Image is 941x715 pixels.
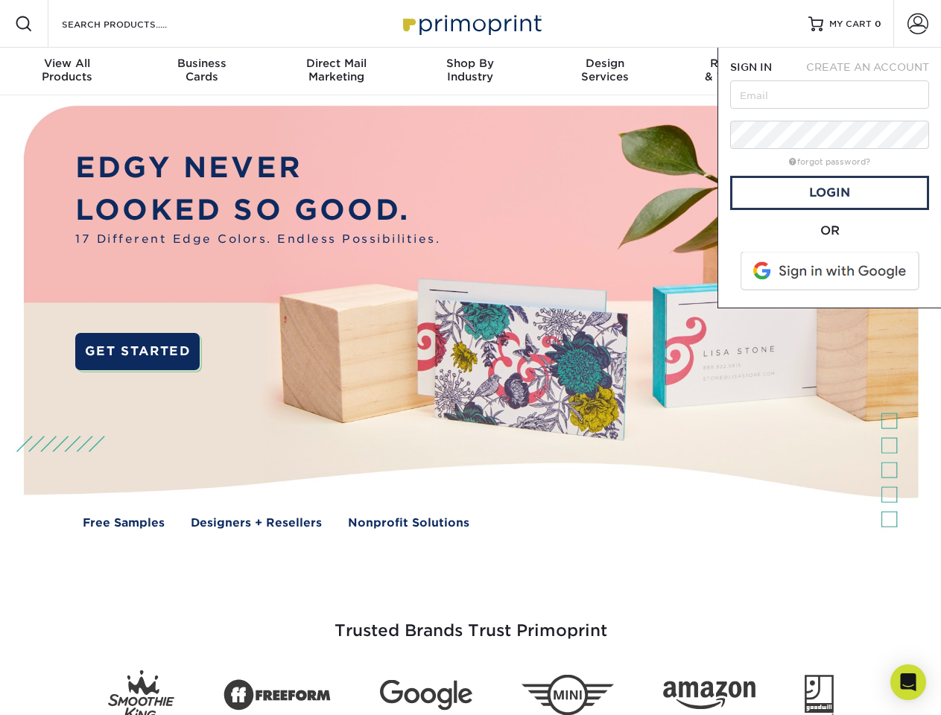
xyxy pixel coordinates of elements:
a: GET STARTED [75,333,200,370]
span: MY CART [829,18,872,31]
span: SIGN IN [730,61,772,73]
div: OR [730,222,929,240]
a: Designers + Resellers [191,515,322,532]
a: BusinessCards [134,48,268,95]
img: Goodwill [805,675,834,715]
span: Business [134,57,268,70]
a: Nonprofit Solutions [348,515,469,532]
a: Login [730,176,929,210]
a: DesignServices [538,48,672,95]
div: Open Intercom Messenger [890,664,926,700]
a: forgot password? [789,157,870,167]
div: Industry [403,57,537,83]
div: & Templates [672,57,806,83]
img: Amazon [663,681,755,710]
span: Design [538,57,672,70]
div: Marketing [269,57,403,83]
a: Free Samples [83,515,165,532]
input: SEARCH PRODUCTS..... [60,15,206,33]
div: Cards [134,57,268,83]
span: CREATE AN ACCOUNT [806,61,929,73]
p: EDGY NEVER [75,147,440,189]
h3: Trusted Brands Trust Primoprint [35,585,907,658]
span: Shop By [403,57,537,70]
input: Email [730,80,929,109]
img: Primoprint [396,7,545,39]
span: 17 Different Edge Colors. Endless Possibilities. [75,231,440,248]
p: LOOKED SO GOOD. [75,189,440,232]
span: Direct Mail [269,57,403,70]
a: Resources& Templates [672,48,806,95]
span: Resources [672,57,806,70]
span: 0 [875,19,881,29]
a: Direct MailMarketing [269,48,403,95]
a: Shop ByIndustry [403,48,537,95]
img: Google [380,680,472,711]
div: Services [538,57,672,83]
